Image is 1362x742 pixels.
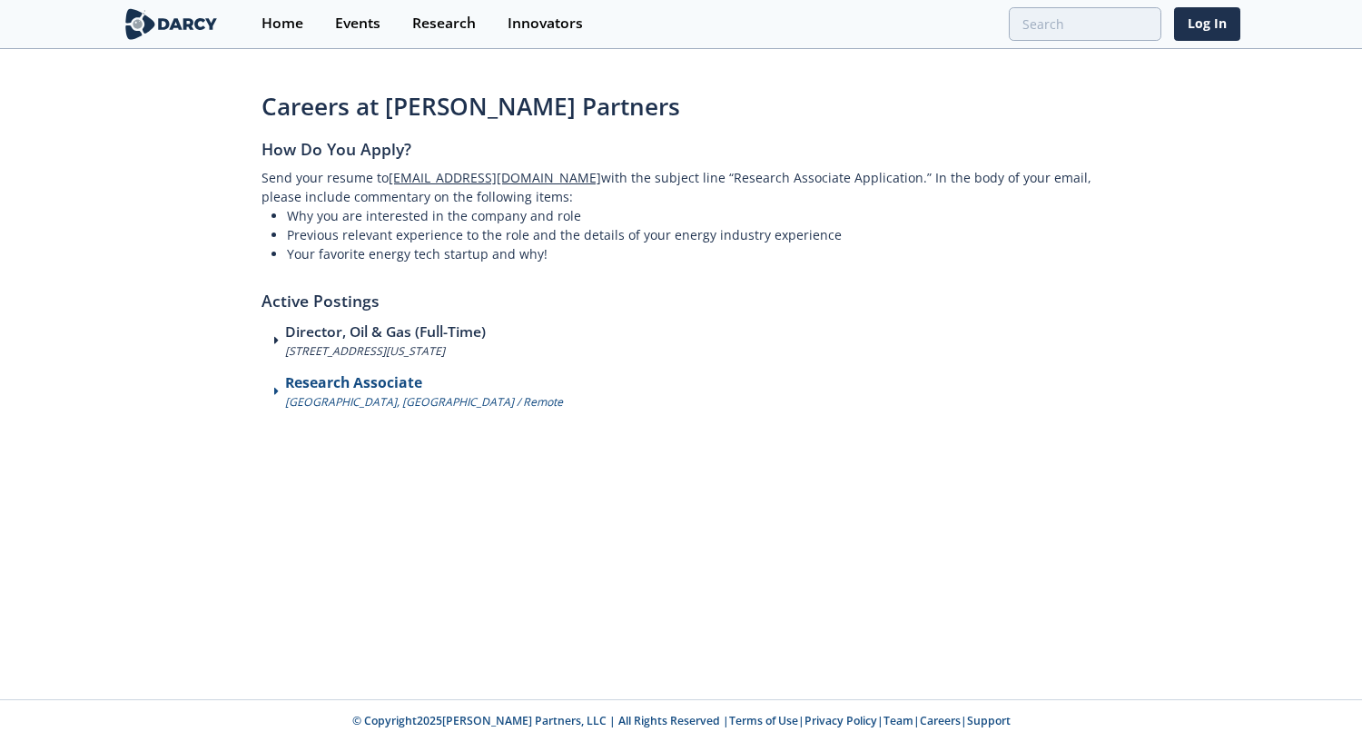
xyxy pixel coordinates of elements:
[729,713,798,728] a: Terms of Use
[287,225,1100,244] li: Previous relevant experience to the role and the details of your energy industry experience
[508,16,583,31] div: Innovators
[883,713,913,728] a: Team
[1174,7,1240,41] a: Log In
[262,168,1100,206] p: Send your resume to with the subject line “Research Associate Application.” In the body of your e...
[920,713,961,728] a: Careers
[967,713,1011,728] a: Support
[285,394,563,411] p: [GEOGRAPHIC_DATA], [GEOGRAPHIC_DATA] / Remote
[335,16,380,31] div: Events
[287,206,1100,225] li: Why you are interested in the company and role
[262,137,1100,167] h2: How Do You Apply?
[122,8,221,40] img: logo-wide.svg
[262,16,303,31] div: Home
[389,169,601,186] a: [EMAIL_ADDRESS][DOMAIN_NAME]
[285,372,563,394] h3: Research Associate
[412,16,476,31] div: Research
[285,343,486,360] p: [STREET_ADDRESS][US_STATE]
[285,322,486,343] h3: Director, Oil & Gas (Full-Time)
[804,713,877,728] a: Privacy Policy
[262,89,1100,124] h1: Careers at [PERSON_NAME] Partners
[262,263,1100,322] h2: Active Postings
[1009,7,1161,41] input: Advanced Search
[53,713,1309,729] p: © Copyright 2025 [PERSON_NAME] Partners, LLC | All Rights Reserved | | | | |
[287,244,1100,263] li: Your favorite energy tech startup and why!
